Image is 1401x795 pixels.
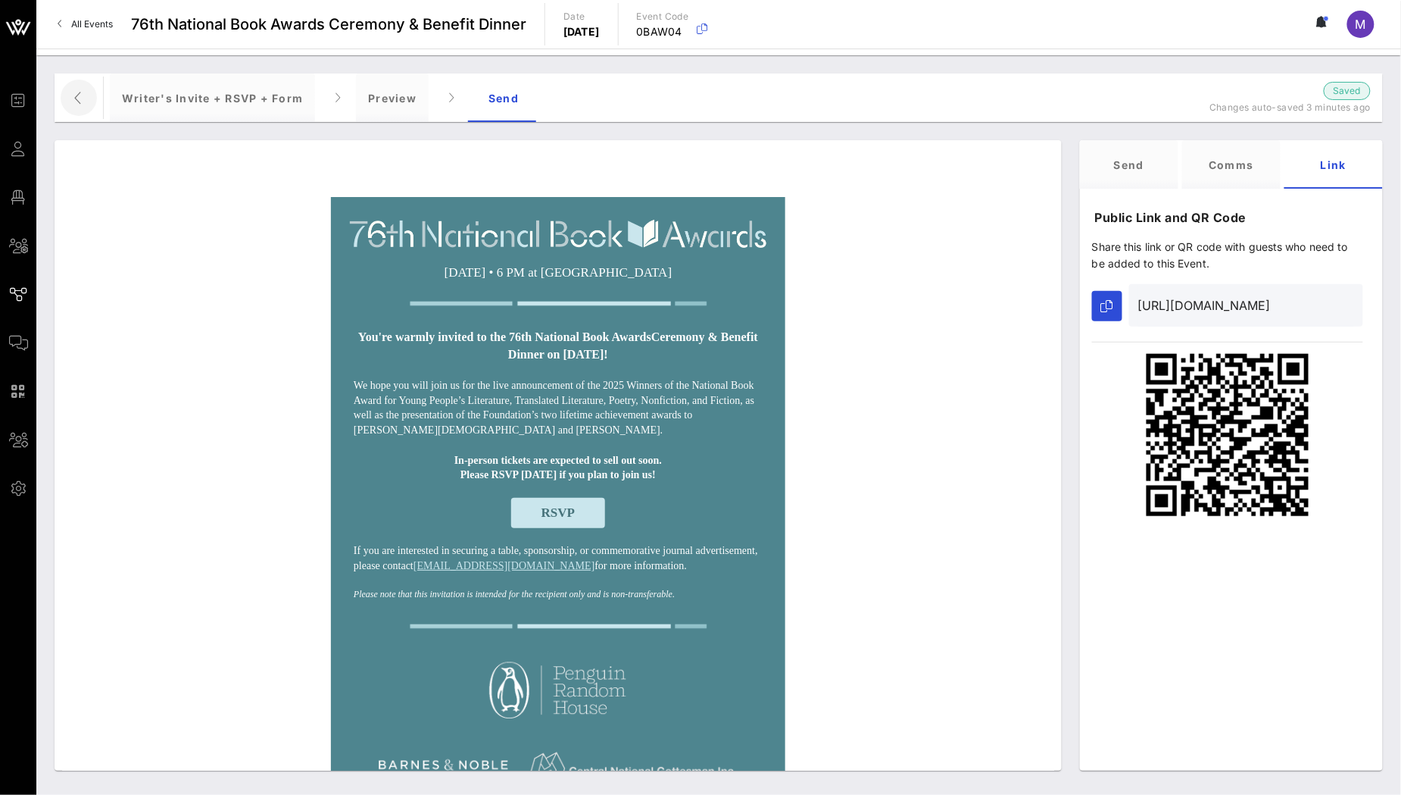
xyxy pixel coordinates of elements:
p: Share this link or QR code with guests who need to be added to this Event. [1092,239,1363,272]
strong: Please RSVP [DATE] if you plan to join us! [460,469,656,480]
div: Link [1284,140,1383,189]
a: All Events [48,12,122,36]
strong: You're warmly invited to the 76th National Book Awards [358,330,651,343]
div: M [1347,11,1374,38]
p: Public Link and QR Code [1095,208,1363,227]
img: qr [1144,352,1311,518]
a: RSVP [511,498,605,528]
div: Send [470,74,538,122]
p: Changes auto-saved 3 minutes ago [1181,100,1371,115]
p: We hope you will join us for the live announcement of the 2025 Winners of the National Book Award... [354,378,763,437]
span: RSVP [541,505,575,520]
a: [EMAIL_ADDRESS][DOMAIN_NAME] [413,560,595,571]
span: 76th National Book Awards Ceremony & Benefit Dinner [131,13,526,36]
strong: Ceremony & Benefit Dinner on [DATE]! [508,330,758,360]
div: Send [1080,140,1178,189]
span: All Events [71,18,113,30]
p: 0BAW04 [637,24,689,39]
div: Writer's Invite + RSVP + Form [110,74,315,122]
p: [DATE] • 6 PM at [GEOGRAPHIC_DATA] [355,263,761,283]
div: Preview [356,74,429,122]
span: Saved [1334,83,1361,99]
em: Please note that this invitation is intended for the recipient only and is non-transferable. [354,589,675,599]
p: If you are interested in securing a table, sponsorship, or commemorative journal advertisement, p... [354,543,763,573]
div: Comms [1182,140,1281,189]
p: Date [563,9,600,24]
p: [DATE] [563,24,600,39]
p: Event Code [637,9,689,24]
strong: In-person tickets are expected to sell out soon. [454,455,662,466]
span: M [1356,17,1366,32]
